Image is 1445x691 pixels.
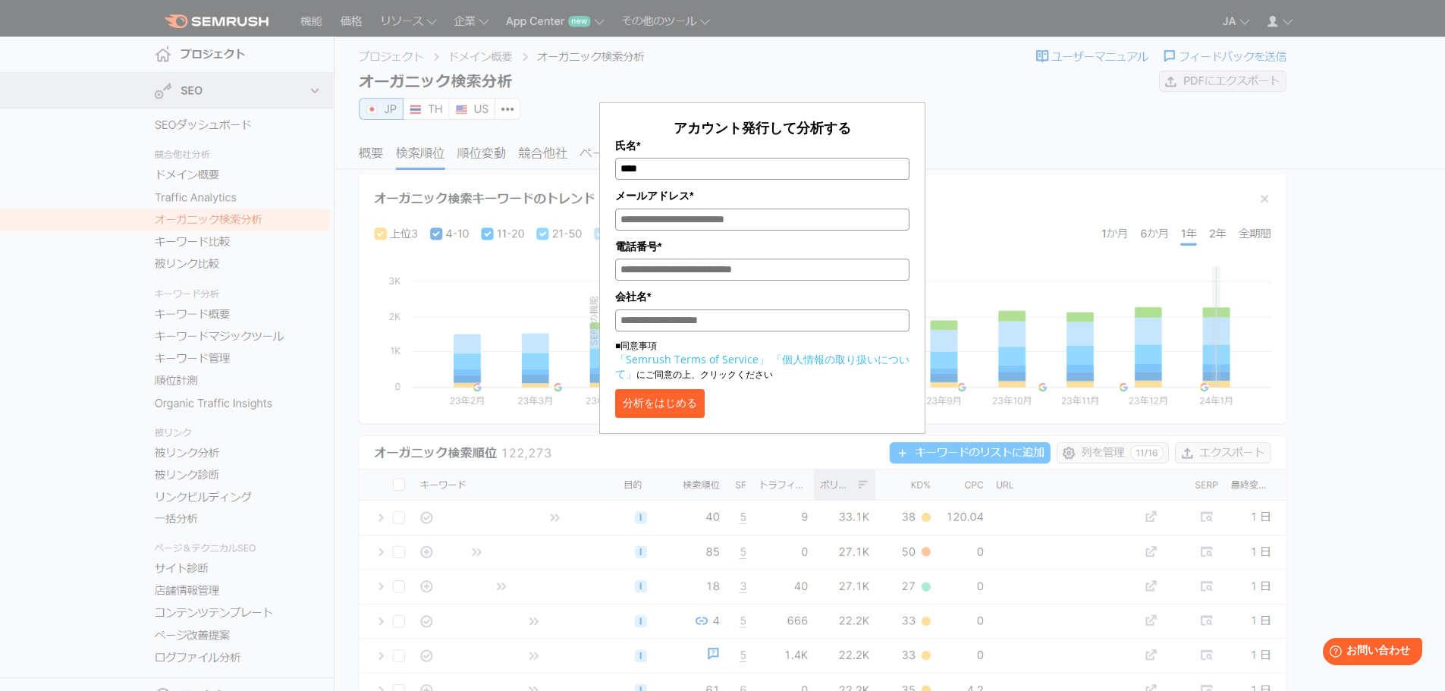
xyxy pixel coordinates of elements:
[615,352,909,381] a: 「個人情報の取り扱いについて」
[1310,632,1428,674] iframe: Help widget launcher
[615,187,909,204] label: メールアドレス*
[674,118,851,137] span: アカウント発行して分析する
[615,339,909,382] p: ■同意事項 にご同意の上、クリックください
[615,352,769,366] a: 「Semrush Terms of Service」
[615,238,909,255] label: 電話番号*
[615,389,705,418] button: 分析をはじめる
